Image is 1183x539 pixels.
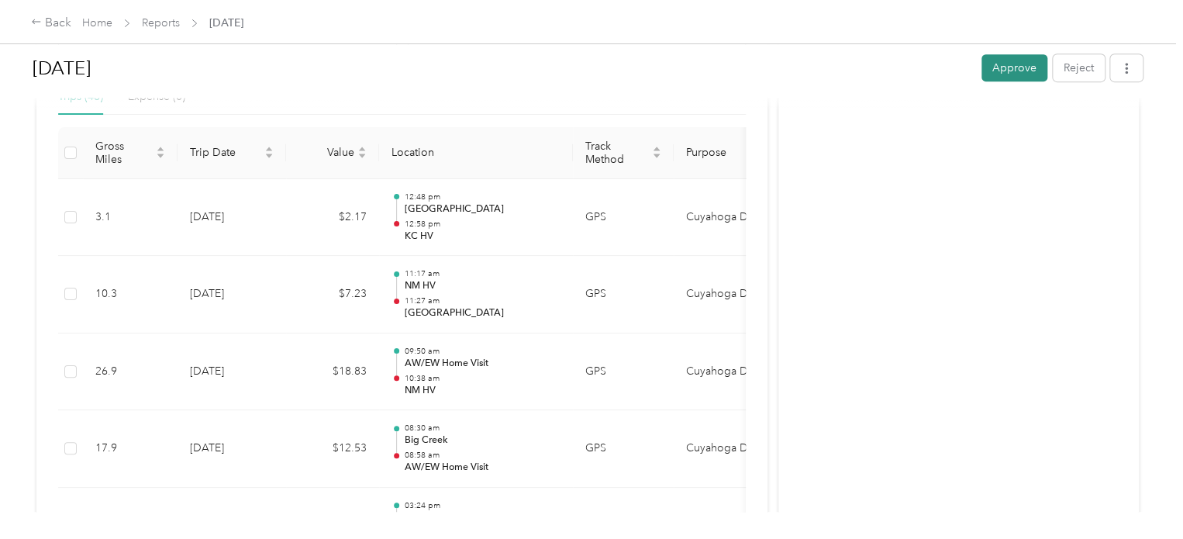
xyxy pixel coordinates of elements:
p: 11:27 am [404,295,560,306]
th: Value [286,127,379,179]
span: caret-down [264,151,274,161]
span: caret-up [264,144,274,154]
span: Track Method [585,140,649,166]
td: 26.9 [83,333,178,411]
p: [GEOGRAPHIC_DATA] [404,202,560,216]
td: GPS [573,179,674,257]
td: [DATE] [178,410,286,488]
td: 3.1 [83,179,178,257]
p: AW/EW Home Visit [404,461,560,475]
p: NM HV [404,384,560,398]
td: [DATE] [178,256,286,333]
td: Cuyahoga DD [674,410,790,488]
span: caret-up [156,144,165,154]
a: Home [82,16,112,29]
p: AW/EW Home Visit [404,357,560,371]
button: Reject [1053,54,1105,81]
td: $2.17 [286,179,379,257]
td: GPS [573,256,674,333]
td: $7.23 [286,256,379,333]
span: caret-down [156,151,165,161]
p: 09:50 am [404,346,560,357]
a: Reports [142,16,180,29]
td: GPS [573,410,674,488]
span: [DATE] [209,15,243,31]
th: Purpose [674,127,790,179]
td: 17.9 [83,410,178,488]
span: Trip Date [190,146,261,159]
th: Location [379,127,573,179]
span: caret-up [652,144,661,154]
th: Gross Miles [83,127,178,179]
th: Track Method [573,127,674,179]
span: Gross Miles [95,140,153,166]
p: KC HV [404,230,560,244]
p: Big Creek [404,434,560,447]
td: Cuyahoga DD [674,256,790,333]
p: 10:38 am [404,373,560,384]
p: 08:30 am [404,423,560,434]
p: 12:48 pm [404,192,560,202]
td: GPS [573,333,674,411]
div: Back [31,14,71,33]
td: $18.83 [286,333,379,411]
td: [DATE] [178,179,286,257]
p: Big Creek [404,511,560,525]
span: caret-down [652,151,661,161]
span: Purpose [686,146,765,159]
td: [DATE] [178,333,286,411]
p: 03:24 pm [404,500,560,511]
p: [GEOGRAPHIC_DATA] [404,306,560,320]
td: $12.53 [286,410,379,488]
td: Cuyahoga DD [674,179,790,257]
span: caret-down [357,151,367,161]
p: 12:58 pm [404,219,560,230]
span: Value [298,146,354,159]
p: 08:58 am [404,450,560,461]
h1: Aug 2025 [33,50,971,87]
th: Trip Date [178,127,286,179]
p: 11:17 am [404,268,560,279]
iframe: Everlance-gr Chat Button Frame [1096,452,1183,539]
td: 10.3 [83,256,178,333]
span: caret-up [357,144,367,154]
button: Approve [981,54,1047,81]
p: NM HV [404,279,560,293]
td: Cuyahoga DD [674,333,790,411]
